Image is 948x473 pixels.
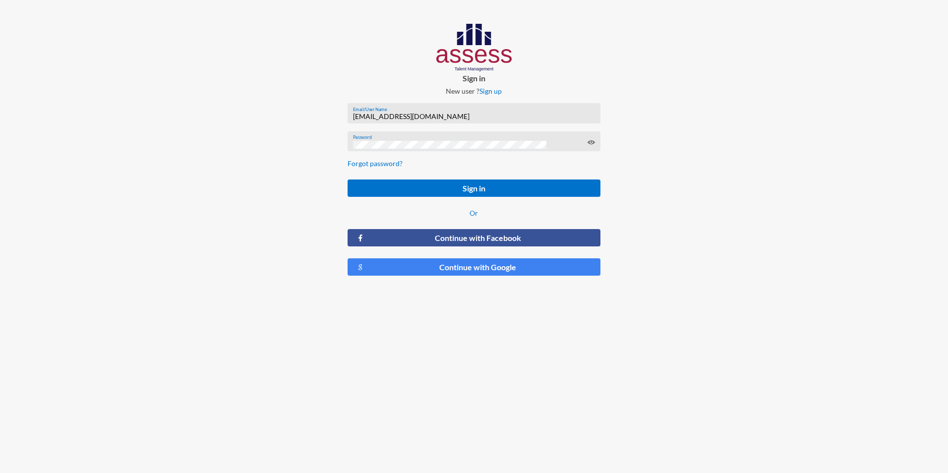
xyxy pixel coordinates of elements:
[340,73,608,83] p: Sign in
[348,229,600,246] button: Continue with Facebook
[353,113,595,120] input: Email/User Name
[479,87,502,95] a: Sign up
[340,87,608,95] p: New user ?
[348,159,403,168] a: Forgot password?
[348,209,600,217] p: Or
[436,24,512,71] img: AssessLogoo.svg
[348,258,600,276] button: Continue with Google
[348,179,600,197] button: Sign in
